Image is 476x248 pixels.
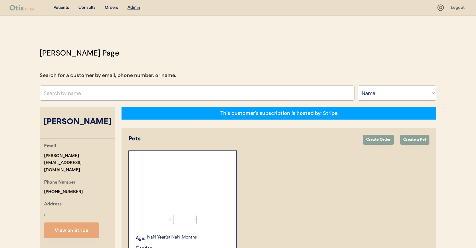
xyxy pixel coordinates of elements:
div: Consults [78,5,95,11]
div: [PERSON_NAME] [40,116,115,128]
div: [PERSON_NAME][EMAIL_ADDRESS][DOMAIN_NAME] [44,152,115,174]
div: Pets [128,135,357,143]
div: Search for a customer by email, phone number, or name. [40,72,176,79]
div: Phone Number [44,179,76,187]
div: Patients [54,5,69,11]
div: This customer's subscription is hosted by: Stripe [220,110,337,117]
div: Orders [105,5,118,11]
button: View on Stripe [44,222,99,238]
p: NaN Year(s) NaN Months [147,235,230,240]
div: Age: [136,235,145,242]
input: Search by name [40,86,354,101]
div: Logout [451,5,467,11]
u: Admin [127,5,140,10]
div: Email [44,143,56,151]
button: Create a Pet [400,135,429,145]
div: , [44,210,45,218]
button: Create Order [363,135,394,145]
div: Address [44,201,62,209]
div: [PERSON_NAME] Page [40,47,119,59]
div: [PHONE_NUMBER] [44,188,83,196]
img: yH5BAEAAAAALAAAAAABAAEAAAIBRAA7 [151,151,214,210]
